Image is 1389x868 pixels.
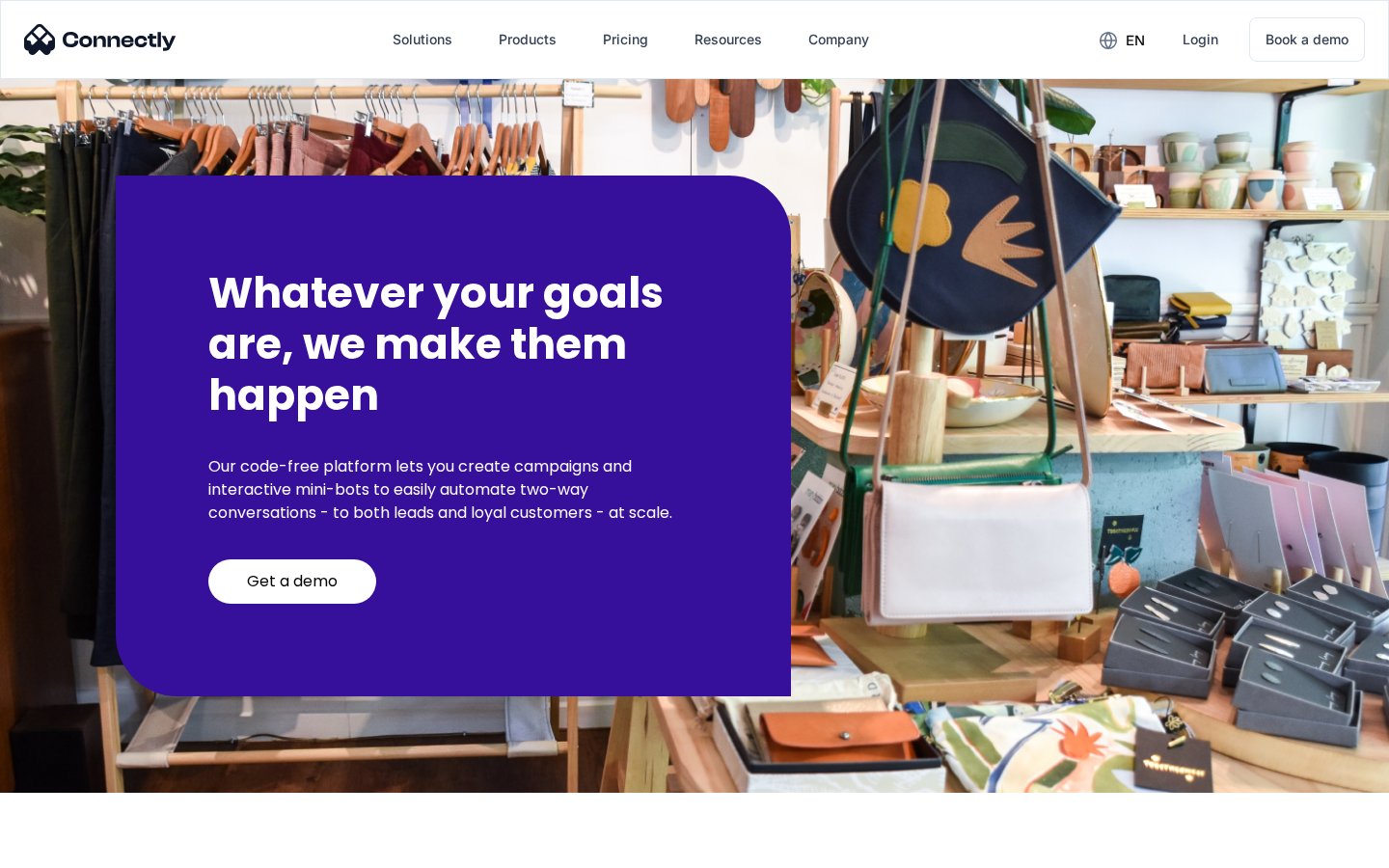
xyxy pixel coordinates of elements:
[1183,26,1218,53] div: Login
[499,26,557,53] div: Products
[19,834,116,861] aside: Language selected: English
[24,24,177,55] img: Connectly Logo
[1249,17,1365,62] a: Book a demo
[208,455,698,525] p: Our code-free platform lets you create campaigns and interactive mini-bots to easily automate two...
[247,572,338,591] div: Get a demo
[808,26,869,53] div: Company
[208,559,376,604] a: Get a demo
[39,834,116,861] ul: Language list
[603,26,648,53] div: Pricing
[208,268,698,420] h2: Whatever your goals are, we make them happen
[1167,16,1234,63] a: Login
[694,26,762,53] div: Resources
[1126,27,1145,54] div: en
[393,26,452,53] div: Solutions
[587,16,664,63] a: Pricing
